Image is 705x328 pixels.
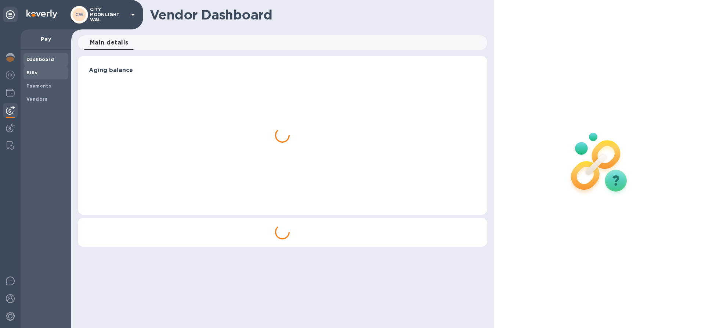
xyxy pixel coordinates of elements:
[89,67,476,74] h3: Aging balance
[90,7,127,22] p: CITY MOONLIGHT W&L
[75,12,84,17] b: CW
[150,7,482,22] h1: Vendor Dashboard
[90,38,129,48] span: Main details
[6,71,15,79] img: Foreign exchange
[6,88,15,97] img: Wallets
[26,83,51,89] b: Payments
[26,57,54,62] b: Dashboard
[26,70,37,75] b: Bills
[26,10,57,18] img: Logo
[26,96,48,102] b: Vendors
[26,35,65,43] p: Pay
